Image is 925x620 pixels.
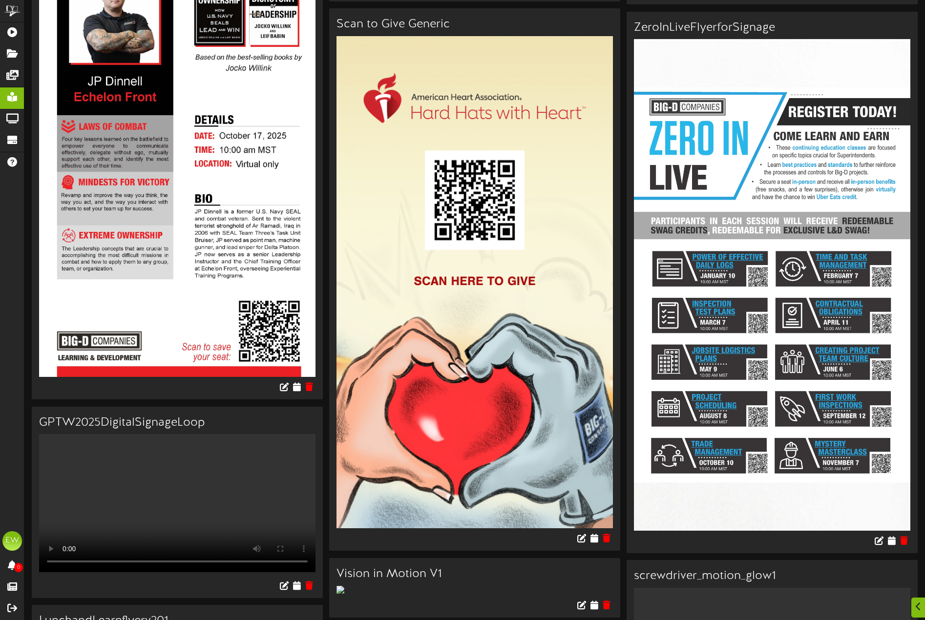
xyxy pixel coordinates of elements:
img: f72ba001-f9ca-4519-8e73-a6d879522096.jpg [336,36,613,529]
h3: GPTW2025DigitalSignageLoop [39,416,315,429]
h3: screwdriver_motion_glow1 [634,570,910,582]
img: d7e70ef5-8e59-42c0-9b86-25b0d2395a4c.jpg [336,586,344,594]
video: Your browser does not support HTML5 video. [39,434,315,572]
img: 5323710d-6407-4031-8aa6-fffb711402ee.jpg [634,39,910,531]
h3: Scan to Give Generic [336,18,613,31]
div: EW [2,531,22,551]
span: 0 [14,563,23,572]
h3: ZeroInLiveFlyerforSignage [634,21,910,34]
h3: Vision in Motion V1 [336,568,613,580]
